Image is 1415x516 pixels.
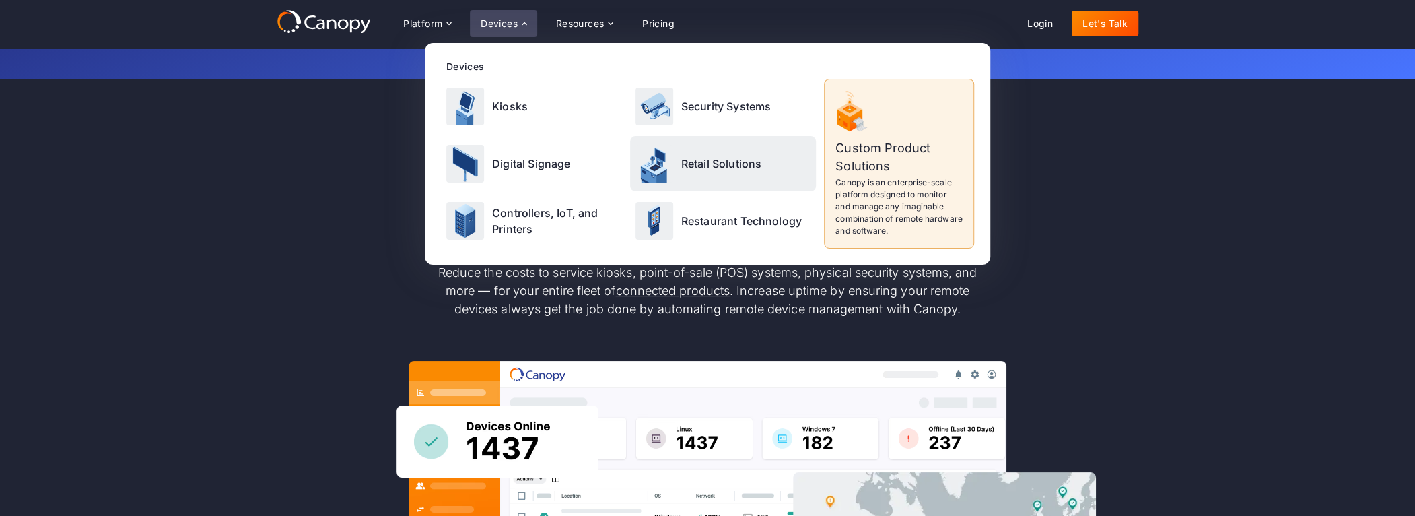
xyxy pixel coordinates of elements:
a: Login [1016,11,1064,36]
a: Restaurant Technology [630,194,817,249]
p: Controllers, IoT, and Printers [492,205,622,237]
p: Retail Solutions [681,156,762,172]
div: Devices [481,19,518,28]
a: Let's Talk [1072,11,1138,36]
div: Platform [392,10,462,37]
p: Reduce the costs to service kiosks, point-of-sale (POS) systems, physical security systems, and m... [425,263,990,318]
div: Platform [403,19,442,28]
div: Devices [446,59,974,73]
a: Custom Product SolutionsCanopy is an enterprise-scale platform designed to monitor and manage any... [824,79,974,249]
a: Controllers, IoT, and Printers [441,194,627,249]
p: Kiosks [492,98,528,115]
div: Devices [470,10,537,37]
div: Resources [556,19,605,28]
nav: Devices [425,43,990,265]
p: Canopy is an enterprise-scale platform designed to monitor and manage any imaginable combination ... [835,176,963,237]
p: Custom Product Solutions [835,139,963,175]
a: connected products [615,284,729,298]
p: Get [378,57,1037,71]
p: Security Systems [681,98,771,115]
a: Security Systems [630,79,817,133]
p: Restaurant Technology [681,213,802,229]
p: Digital Signage [492,156,570,172]
a: Pricing [631,11,685,36]
img: Canopy sees how many devices are online [396,406,598,478]
a: Digital Signage [441,136,627,191]
div: Resources [545,10,623,37]
a: Kiosks [441,79,627,133]
a: Retail Solutions [630,136,817,191]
